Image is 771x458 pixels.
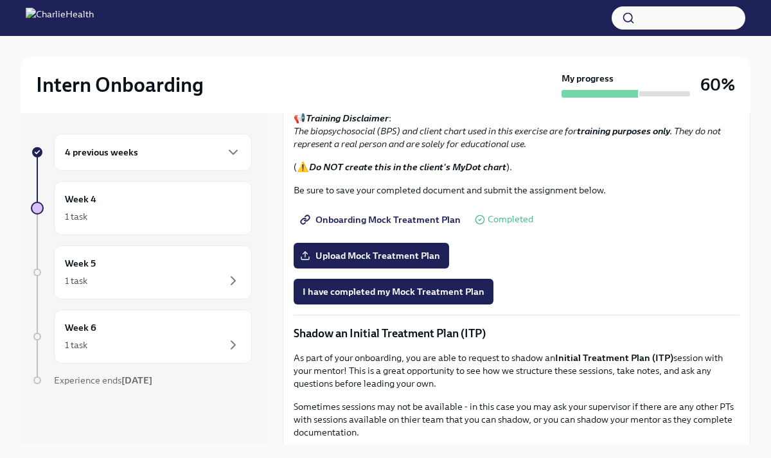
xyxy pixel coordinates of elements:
p: (⚠️ ). [294,161,740,173]
p: Sometimes sessions may not be available - in this case you may ask your supervisor if there are a... [294,400,740,439]
h6: Week 4 [65,192,96,206]
a: Week 41 task [31,181,252,235]
strong: [DATE] [121,374,152,386]
a: Week 61 task [31,310,252,364]
p: 📢 : [294,112,740,150]
p: As part of your onboarding, you are able to request to shadow an session with your mentor! This i... [294,351,740,390]
strong: Initial Treatment Plan (ITP) [555,352,673,364]
button: I have completed my Mock Treatment Plan [294,279,493,304]
p: Be sure to save your completed document and submit the assignment below. [294,184,740,197]
img: CharlieHealth [26,8,94,28]
em: The biopsychosocial (BPS) and client chart used in this exercise are for . They do not represent ... [294,125,721,150]
h2: Intern Onboarding [36,72,204,98]
span: Upload Mock Treatment Plan [303,249,440,262]
span: Onboarding Mock Treatment Plan [303,213,461,226]
p: Shadow an Initial Treatment Plan (ITP) [294,326,740,341]
div: 1 task [65,339,87,351]
label: Upload Mock Treatment Plan [294,243,449,269]
h6: Week 5 [65,256,96,270]
div: 4 previous weeks [54,134,252,171]
strong: My progress [562,72,614,85]
div: 1 task [65,274,87,287]
span: Completed [488,215,533,224]
h6: Week 6 [65,321,96,335]
h6: 4 previous weeks [65,145,138,159]
h3: 60% [700,73,735,96]
strong: Training Disclaimer [306,112,389,124]
strong: training purposes only [577,125,670,137]
a: Week 51 task [31,245,252,299]
a: Onboarding Mock Treatment Plan [294,207,470,233]
strong: Do NOT create this in the client's MyDot chart [309,161,506,173]
span: Experience ends [54,374,152,386]
span: I have completed my Mock Treatment Plan [303,285,484,298]
div: 1 task [65,210,87,223]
